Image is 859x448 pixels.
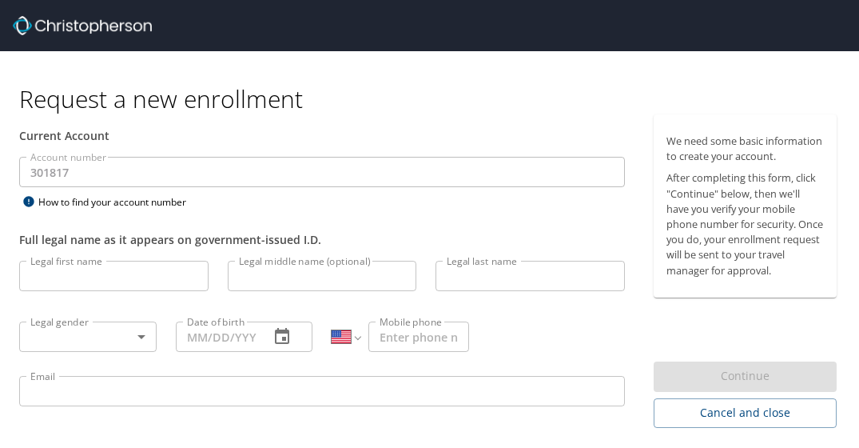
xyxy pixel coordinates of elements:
[666,403,824,423] span: Cancel and close
[368,322,469,352] input: Enter phone number
[13,16,152,35] img: cbt logo
[19,192,219,212] div: How to find your account number
[666,170,824,278] p: After completing this form, click "Continue" below, then we'll have you verify your mobile phone ...
[176,322,257,352] input: MM/DD/YYYY
[19,83,849,114] h1: Request a new enrollment
[19,127,625,144] div: Current Account
[666,134,824,164] p: We need some basic information to create your account.
[19,231,625,248] div: Full legal name as it appears on government-issued I.D.
[654,398,837,428] button: Cancel and close
[19,322,157,352] div: ​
